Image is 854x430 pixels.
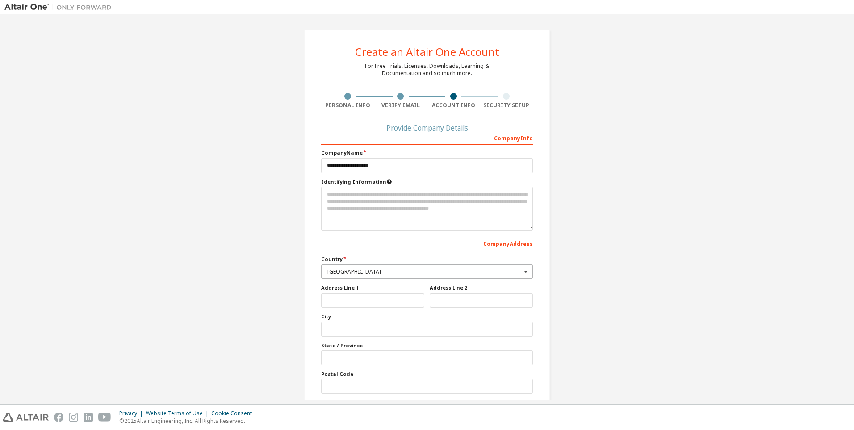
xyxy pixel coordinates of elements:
[480,102,533,109] div: Security Setup
[321,284,424,291] label: Address Line 1
[211,410,257,417] div: Cookie Consent
[84,413,93,422] img: linkedin.svg
[321,236,533,250] div: Company Address
[321,178,533,185] label: Please provide any information that will help our support team identify your company. Email and n...
[321,256,533,263] label: Country
[54,413,63,422] img: facebook.svg
[321,371,533,378] label: Postal Code
[321,102,374,109] div: Personal Info
[69,413,78,422] img: instagram.svg
[355,46,499,57] div: Create an Altair One Account
[321,149,533,156] label: Company Name
[321,131,533,145] div: Company Info
[321,125,533,131] div: Provide Company Details
[98,413,111,422] img: youtube.svg
[119,410,146,417] div: Privacy
[146,410,211,417] div: Website Terms of Use
[430,284,533,291] label: Address Line 2
[374,102,427,109] div: Verify Email
[4,3,116,12] img: Altair One
[427,102,480,109] div: Account Info
[327,269,522,274] div: [GEOGRAPHIC_DATA]
[321,313,533,320] label: City
[321,342,533,349] label: State / Province
[365,63,489,77] div: For Free Trials, Licenses, Downloads, Learning & Documentation and so much more.
[119,417,257,425] p: © 2025 Altair Engineering, Inc. All Rights Reserved.
[3,413,49,422] img: altair_logo.svg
